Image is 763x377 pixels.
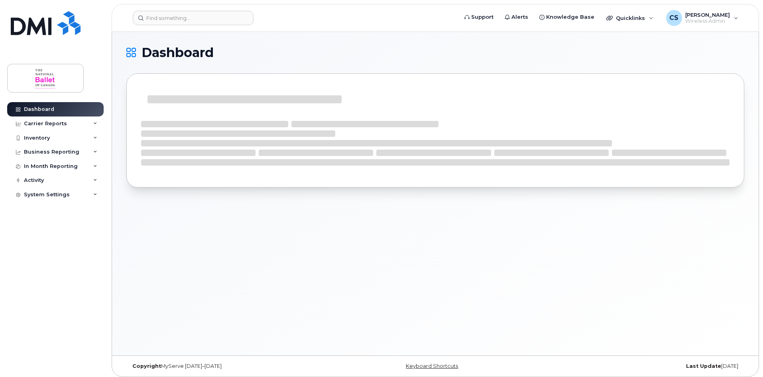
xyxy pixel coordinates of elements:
div: MyServe [DATE]–[DATE] [126,363,332,369]
div: [DATE] [538,363,744,369]
strong: Last Update [686,363,721,369]
a: Keyboard Shortcuts [406,363,458,369]
span: Dashboard [142,47,214,59]
strong: Copyright [132,363,161,369]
